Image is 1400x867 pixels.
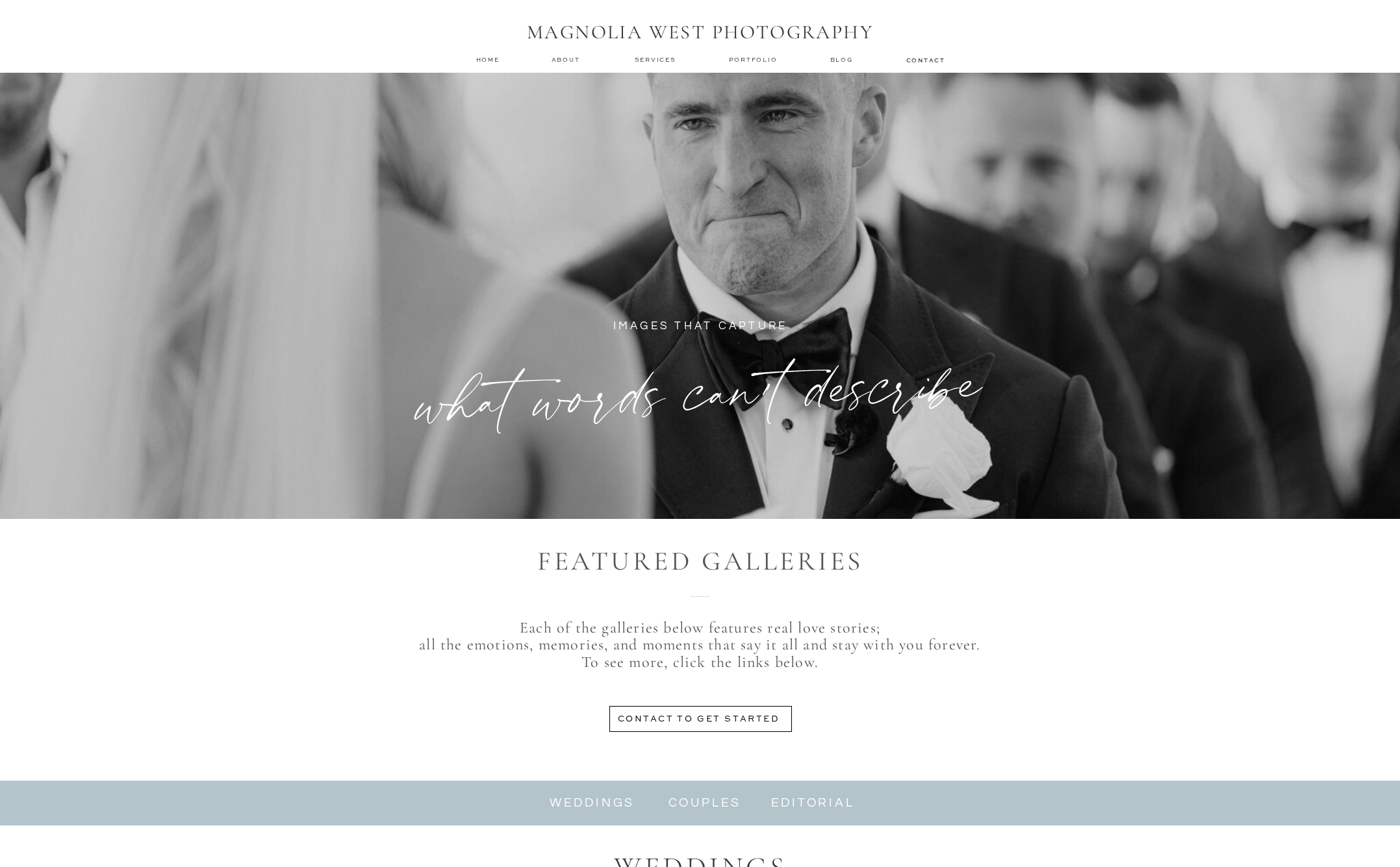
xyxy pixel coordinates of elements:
[518,21,882,45] h1: MAGNOLIA WEST PHOTOGRAPHY
[549,796,636,810] a: weddings
[771,796,852,810] a: editorial
[906,56,944,64] a: contact
[476,55,501,64] a: home
[830,55,856,64] a: Blog
[618,712,784,723] a: contact to get started
[401,346,1000,433] h1: what words can't describe
[729,55,780,64] a: Portfolio
[367,620,1034,696] p: Each of the galleries below features real love stories; all the emotions, memories, and moments t...
[635,55,678,64] a: services
[665,796,746,810] a: couples
[552,55,584,64] a: about
[448,544,954,568] h2: featured galleries
[512,316,889,346] p: IMAGES THAT CAPTURE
